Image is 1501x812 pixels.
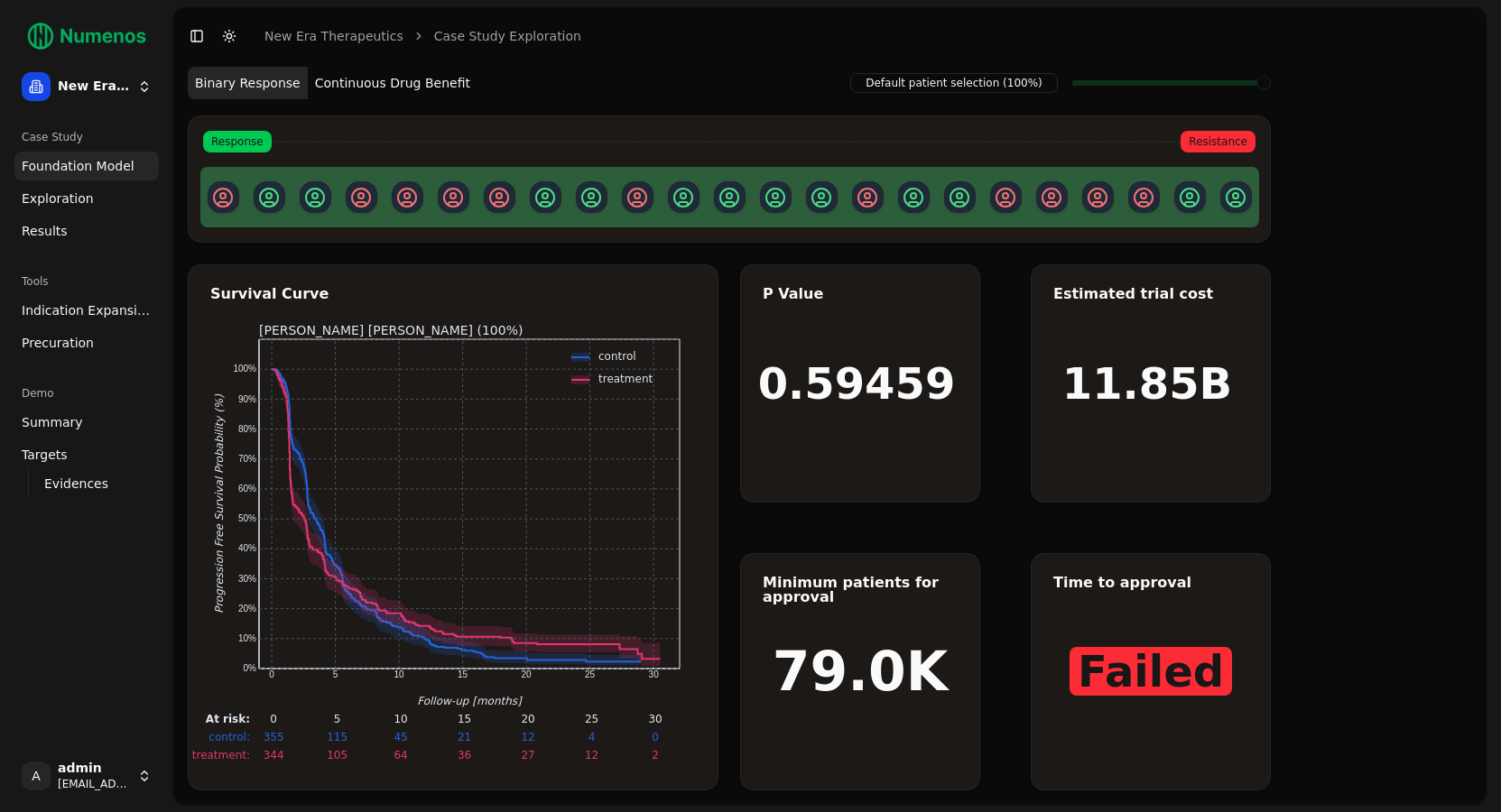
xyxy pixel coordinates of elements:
[22,413,83,431] span: Summary
[237,604,255,614] text: 20%
[394,669,404,679] text: 10
[263,749,283,761] text: 344
[588,731,595,743] text: 4
[263,731,283,743] text: 355
[14,267,159,296] div: Tools
[648,669,659,679] text: 30
[58,777,130,791] span: [EMAIL_ADDRESS]
[22,301,152,319] span: Indication Expansion
[652,749,659,761] text: 2
[394,731,407,743] text: 45
[14,152,159,180] a: Foundation Model
[37,471,137,496] a: Evidences
[22,157,134,175] span: Foundation Model
[269,669,274,679] text: 0
[188,67,308,99] button: Binary Response
[14,408,159,437] a: Summary
[1070,647,1232,696] span: Failed
[14,217,159,245] a: Results
[14,296,159,325] a: Indication Expansion
[203,131,272,152] span: Response
[1062,362,1232,405] h1: 11.85B
[584,713,598,725] text: 25
[457,731,470,743] text: 21
[270,713,277,725] text: 0
[259,323,523,337] text: [PERSON_NAME] [PERSON_NAME] (100%)
[584,749,598,761] text: 12
[44,475,108,493] span: Evidences
[308,67,477,99] button: Continuous Drug Benefit
[22,189,94,208] span: Exploration
[58,761,130,777] span: admin
[213,394,226,614] text: Progression Free Survival Probability (%)
[237,574,255,584] text: 30%
[14,123,159,152] div: Case Study
[22,761,51,790] span: A
[237,454,255,464] text: 70%
[14,754,159,798] button: Aadmin[EMAIL_ADDRESS]
[14,440,159,469] a: Targets
[521,713,534,725] text: 20
[205,713,249,725] text: At risk:
[1181,131,1255,152] span: Resistance
[850,73,1058,93] span: Default patient selection (100%)
[208,731,250,743] text: control:
[264,27,581,45] nav: breadcrumb
[14,65,159,108] button: New Era Therapeutics
[237,394,255,404] text: 90%
[521,749,534,761] text: 27
[233,364,256,374] text: 100%
[394,713,407,725] text: 10
[648,713,662,725] text: 30
[22,334,94,352] span: Precuration
[191,749,249,761] text: treatment:
[773,644,949,698] h1: 79.0K
[333,713,340,725] text: 5
[332,669,338,679] text: 5
[434,27,581,45] a: Case Study Exploration
[327,731,347,743] text: 115
[758,362,956,405] h1: 0.59459
[521,731,534,743] text: 12
[585,669,596,679] text: 25
[457,713,470,725] text: 15
[237,543,255,553] text: 40%
[14,184,159,213] a: Exploration
[237,633,255,643] text: 10%
[417,695,523,707] text: Follow-up [months]
[521,669,532,679] text: 20
[237,424,255,434] text: 80%
[58,78,130,95] span: New Era Therapeutics
[458,669,468,679] text: 15
[598,373,653,385] text: treatment
[22,446,68,464] span: Targets
[457,749,470,761] text: 36
[327,749,347,761] text: 105
[14,328,159,357] a: Precuration
[237,513,255,523] text: 50%
[14,379,159,408] div: Demo
[264,27,403,45] a: New Era Therapeutics
[598,350,636,363] text: control
[394,749,407,761] text: 64
[243,663,256,673] text: 0%
[210,287,696,301] div: Survival Curve
[22,222,68,240] span: Results
[237,484,255,494] text: 60%
[652,731,659,743] text: 0
[14,14,159,58] img: Numenos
